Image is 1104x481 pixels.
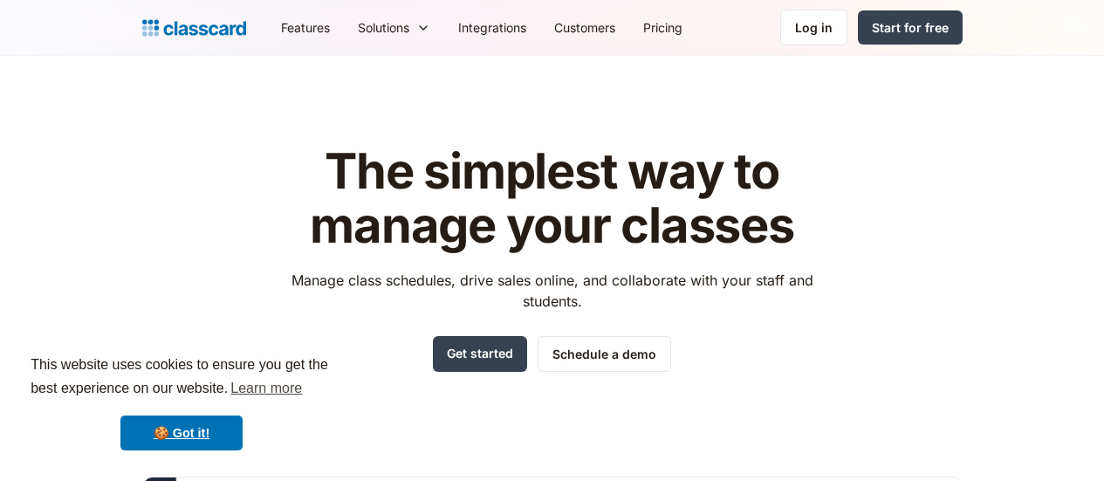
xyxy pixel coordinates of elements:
[433,336,527,372] a: Get started
[444,8,540,47] a: Integrations
[540,8,629,47] a: Customers
[872,18,949,37] div: Start for free
[780,10,847,45] a: Log in
[629,8,696,47] a: Pricing
[795,18,833,37] div: Log in
[267,8,344,47] a: Features
[858,10,963,45] a: Start for free
[14,338,349,467] div: cookieconsent
[358,18,409,37] div: Solutions
[120,416,243,450] a: dismiss cookie message
[275,270,829,312] p: Manage class schedules, drive sales online, and collaborate with your staff and students.
[275,145,829,252] h1: The simplest way to manage your classes
[228,375,305,402] a: learn more about cookies
[142,16,246,40] a: home
[538,336,671,372] a: Schedule a demo
[344,8,444,47] div: Solutions
[31,354,333,402] span: This website uses cookies to ensure you get the best experience on our website.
